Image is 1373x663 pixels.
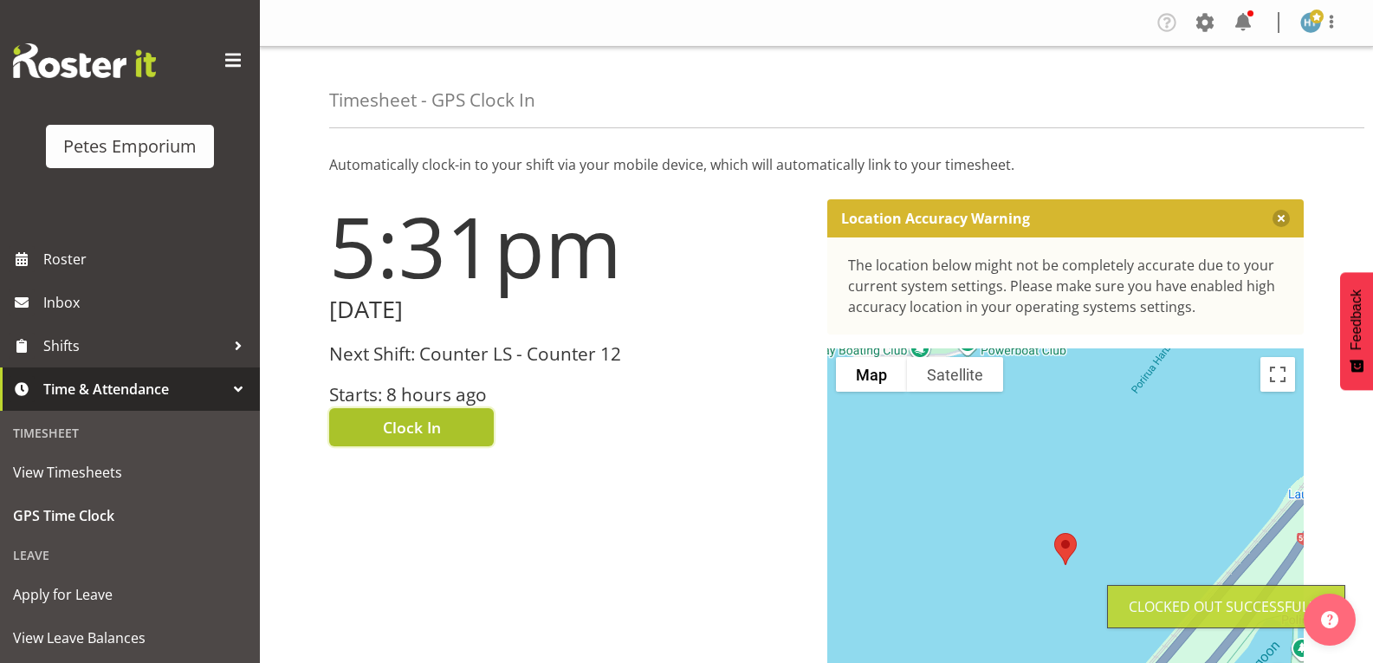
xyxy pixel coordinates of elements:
button: Close message [1273,210,1290,227]
h2: [DATE] [329,296,806,323]
a: Apply for Leave [4,573,256,616]
span: Clock In [383,416,441,439]
span: Inbox [43,289,251,315]
button: Feedback - Show survey [1340,272,1373,390]
span: Apply for Leave [13,582,247,608]
h3: Starts: 8 hours ago [329,385,806,405]
span: View Leave Balances [13,625,247,651]
a: GPS Time Clock [4,494,256,537]
span: Feedback [1349,289,1364,350]
div: Petes Emporium [63,133,197,159]
div: Leave [4,537,256,573]
span: GPS Time Clock [13,503,247,529]
span: Time & Attendance [43,376,225,402]
p: Automatically clock-in to your shift via your mobile device, which will automatically link to you... [329,154,1304,175]
a: View Leave Balances [4,616,256,660]
p: Location Accuracy Warning [841,210,1030,227]
span: Roster [43,246,251,272]
div: Clocked out Successfully [1129,596,1324,617]
button: Show satellite imagery [907,357,1003,392]
button: Toggle fullscreen view [1260,357,1295,392]
div: Timesheet [4,415,256,451]
button: Clock In [329,408,494,446]
div: The location below might not be completely accurate due to your current system settings. Please m... [848,255,1284,317]
img: Rosterit website logo [13,43,156,78]
a: View Timesheets [4,451,256,494]
span: Shifts [43,333,225,359]
img: helena-tomlin701.jpg [1300,12,1321,33]
button: Show street map [836,357,907,392]
img: help-xxl-2.png [1321,611,1338,628]
h4: Timesheet - GPS Clock In [329,90,535,110]
span: View Timesheets [13,459,247,485]
h1: 5:31pm [329,199,806,293]
h3: Next Shift: Counter LS - Counter 12 [329,344,806,364]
